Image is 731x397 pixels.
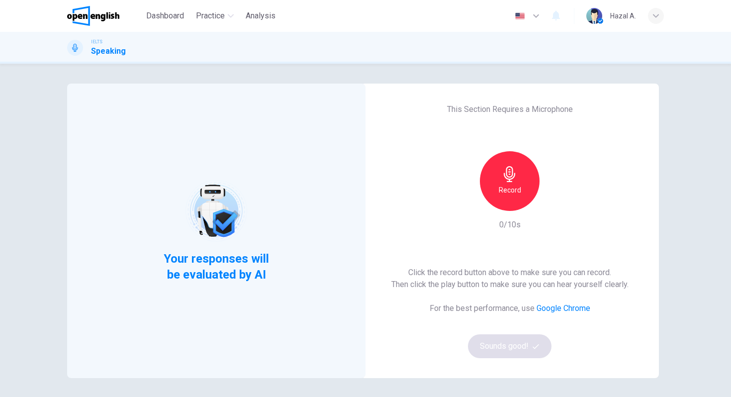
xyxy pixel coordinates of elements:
img: OpenEnglish logo [67,6,119,26]
button: Analysis [242,7,279,25]
h6: This Section Requires a Microphone [447,103,573,115]
h6: 0/10s [499,219,521,231]
span: Dashboard [146,10,184,22]
button: Dashboard [142,7,188,25]
span: Analysis [246,10,275,22]
h1: Speaking [91,45,126,57]
span: Your responses will be evaluated by AI [156,251,277,283]
img: en [514,12,526,20]
h6: Record [499,184,521,196]
a: OpenEnglish logo [67,6,142,26]
a: Google Chrome [537,303,590,313]
span: Practice [196,10,225,22]
button: Practice [192,7,238,25]
h6: For the best performance, use [430,302,590,314]
h6: Click the record button above to make sure you can record. Then click the play button to make sur... [391,267,629,291]
span: IELTS [91,38,102,45]
img: robot icon [184,179,248,242]
button: Record [480,151,540,211]
div: Hazal A. [610,10,636,22]
img: Profile picture [586,8,602,24]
